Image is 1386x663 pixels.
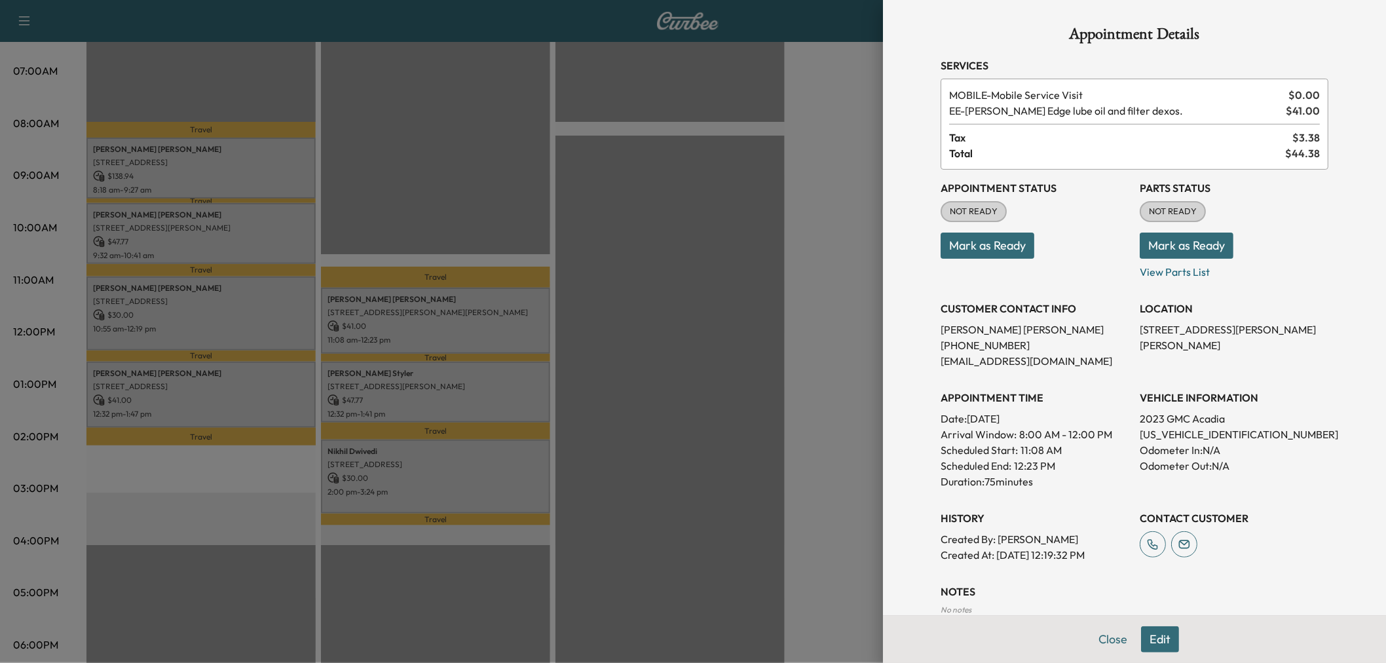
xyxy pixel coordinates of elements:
[949,103,1281,119] span: Ewing Edge lube oil and filter dexos.
[1140,411,1328,426] p: 2023 GMC Acadia
[1140,426,1328,442] p: [US_VEHICLE_IDENTIFICATION_NUMBER]
[1140,180,1328,196] h3: Parts Status
[941,411,1129,426] p: Date: [DATE]
[941,426,1129,442] p: Arrival Window:
[941,233,1034,259] button: Mark as Ready
[941,26,1328,47] h1: Appointment Details
[1019,426,1112,442] span: 8:00 AM - 12:00 PM
[1140,322,1328,353] p: [STREET_ADDRESS][PERSON_NAME][PERSON_NAME]
[1140,259,1328,280] p: View Parts List
[941,584,1328,599] h3: NOTES
[1090,626,1136,653] button: Close
[1140,458,1328,474] p: Odometer Out: N/A
[941,547,1129,563] p: Created At : [DATE] 12:19:32 PM
[1141,205,1205,218] span: NOT READY
[1140,233,1233,259] button: Mark as Ready
[1141,626,1179,653] button: Edit
[949,145,1285,161] span: Total
[941,510,1129,526] h3: History
[941,605,1328,615] div: No notes
[941,58,1328,73] h3: Services
[941,531,1129,547] p: Created By : [PERSON_NAME]
[949,130,1292,145] span: Tax
[941,337,1129,353] p: [PHONE_NUMBER]
[941,353,1129,369] p: [EMAIL_ADDRESS][DOMAIN_NAME]
[1140,510,1328,526] h3: CONTACT CUSTOMER
[941,458,1011,474] p: Scheduled End:
[1285,145,1320,161] span: $ 44.38
[941,301,1129,316] h3: CUSTOMER CONTACT INFO
[1286,103,1320,119] span: $ 41.00
[1021,442,1062,458] p: 11:08 AM
[941,322,1129,337] p: [PERSON_NAME] [PERSON_NAME]
[941,442,1018,458] p: Scheduled Start:
[941,390,1129,406] h3: APPOINTMENT TIME
[949,87,1283,103] span: Mobile Service Visit
[1292,130,1320,145] span: $ 3.38
[1140,442,1328,458] p: Odometer In: N/A
[942,205,1005,218] span: NOT READY
[941,474,1129,489] p: Duration: 75 minutes
[1288,87,1320,103] span: $ 0.00
[1014,458,1055,474] p: 12:23 PM
[941,180,1129,196] h3: Appointment Status
[1140,390,1328,406] h3: VEHICLE INFORMATION
[1140,301,1328,316] h3: LOCATION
